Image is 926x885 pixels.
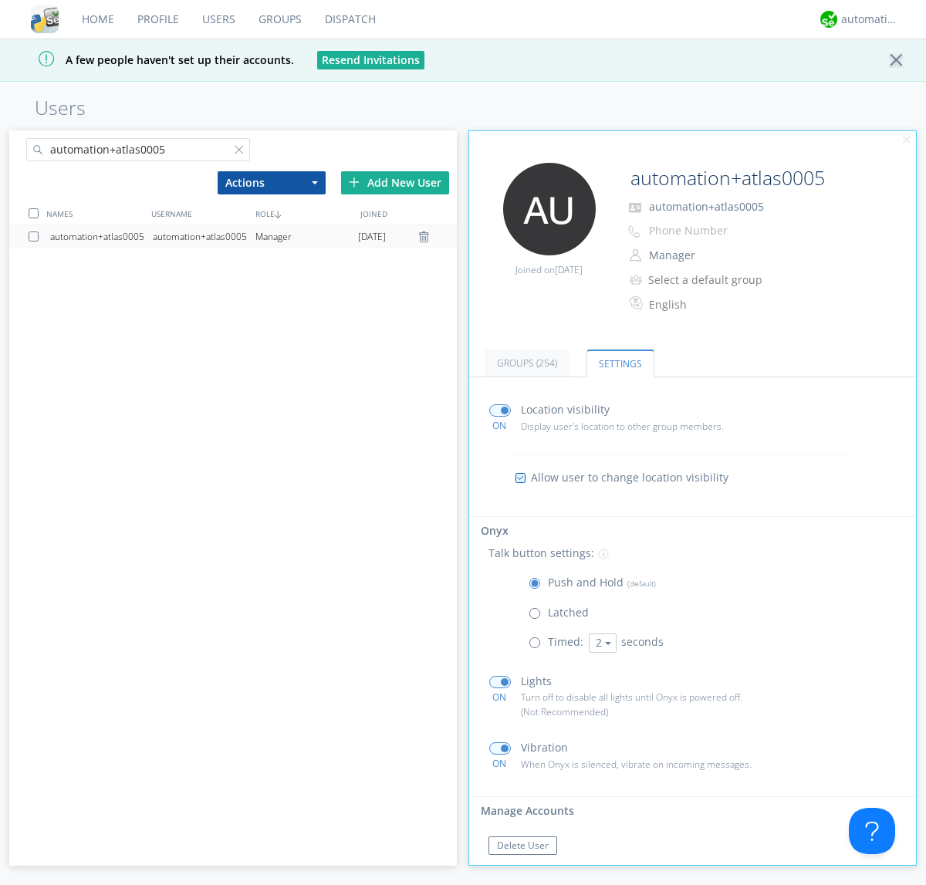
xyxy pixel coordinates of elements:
p: Location visibility [521,401,610,418]
img: 373638.png [503,163,596,255]
div: Add New User [341,171,449,194]
button: Actions [218,171,326,194]
img: In groups with Translation enabled, this user's messages will be automatically translated to and ... [630,294,645,312]
p: (Not Recommended) [521,704,777,719]
button: 2 [589,633,617,653]
input: Search users [26,138,250,161]
div: JOINED [357,202,461,225]
span: A few people haven't set up their accounts. [12,52,294,67]
button: Manager [644,245,798,266]
div: automation+atlas0005 [153,225,255,248]
button: Delete User [488,836,557,855]
div: ROLE [252,202,356,225]
img: cddb5a64eb264b2086981ab96f4c1ba7 [31,5,59,33]
p: When Onyx is silenced, vibrate on incoming messages. [521,757,777,772]
div: Manager [255,225,358,248]
div: USERNAME [147,202,252,225]
input: Name [624,163,874,194]
img: icon-alert-users-thin-outline.svg [630,269,644,290]
span: [DATE] [358,225,386,248]
div: Select a default group [648,272,777,288]
iframe: Toggle Customer Support [849,808,895,854]
div: ON [482,419,517,432]
span: Joined on [515,263,583,276]
a: Groups (254) [485,350,569,377]
div: English [649,297,778,312]
span: seconds [621,634,664,649]
a: Settings [586,350,654,377]
img: cancel.svg [901,135,912,146]
span: Allow user to change location visibility [531,470,728,485]
img: plus.svg [349,177,360,187]
p: Display user's location to other group members. [521,419,777,434]
div: NAMES [42,202,147,225]
span: [DATE] [555,263,583,276]
button: Resend Invitations [317,51,424,69]
div: ON [482,757,517,770]
p: Latched [548,604,589,621]
a: automation+atlas0005automation+atlas0005Manager[DATE] [9,225,457,248]
div: automation+atlas0005 [50,225,153,248]
p: Lights [521,673,552,690]
img: d2d01cd9b4174d08988066c6d424eccd [820,11,837,28]
div: automation+atlas [841,12,899,27]
div: ON [482,691,517,704]
span: automation+atlas0005 [649,199,764,214]
p: Turn off to disable all lights until Onyx is powered off. [521,690,777,704]
p: Push and Hold [548,574,656,591]
img: person-outline.svg [630,249,641,262]
p: Vibration [521,739,568,756]
p: Timed: [548,633,583,650]
span: (default) [624,578,656,589]
img: phone-outline.svg [628,225,640,238]
p: Talk button settings: [488,545,594,562]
